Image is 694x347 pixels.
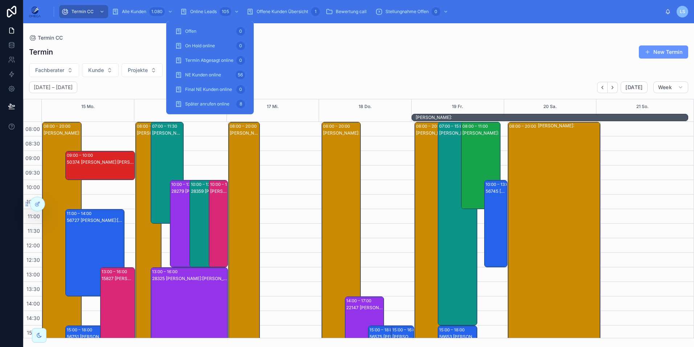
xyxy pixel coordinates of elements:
[25,242,42,248] span: 12:00
[236,100,245,108] div: 8
[25,315,42,321] span: 14:30
[25,330,42,336] span: 15:00
[191,188,222,194] div: 28359 [PERSON_NAME] [PERSON_NAME]:[PERSON_NAME]
[185,72,221,78] span: NE Kunden online
[29,47,53,57] h1: Termin
[29,6,41,17] img: App logo
[210,181,237,188] div: 10:00 – 13:00
[171,83,249,96] a: Final NE Kunden online0
[25,286,42,292] span: 13:30
[122,9,146,15] span: Alle Kunden
[486,181,513,188] div: 10:00 – 13:00
[128,67,148,74] span: Projekte
[543,99,557,114] button: 20 Sa.
[462,130,500,136] div: [PERSON_NAME]:
[452,99,463,114] div: 19 Fr.
[171,68,249,81] a: NE Kunden online56
[67,152,95,159] div: 09:00 – 10:00
[658,84,672,91] span: Week
[625,84,642,91] span: [DATE]
[67,326,94,334] div: 15:00 – 18:00
[110,5,176,18] a: Alle Kunden1.080
[416,115,688,120] div: [PERSON_NAME]:
[486,188,507,194] div: 56745 [PERSON_NAME]:[PERSON_NAME]
[359,99,372,114] div: 18 Do.
[44,123,72,130] div: 08:00 – 20:00
[385,9,429,15] span: Stellungnahme Offen
[538,123,600,129] div: [PERSON_NAME]:
[621,81,647,93] button: [DATE]
[416,130,453,136] div: [PERSON_NAME]:
[178,5,243,18] a: Online Leads105
[66,210,124,296] div: 11:00 – 14:0056727 [PERSON_NAME]:[PERSON_NAME]
[191,181,218,188] div: 10:00 – 13:00
[370,326,397,334] div: 15:00 – 18:00
[26,213,42,219] span: 11:00
[392,326,420,334] div: 15:00 – 16:00
[336,9,367,15] span: Bewertung call
[236,56,245,65] div: 0
[185,28,196,34] span: Offen
[25,271,42,278] span: 13:00
[438,122,477,325] div: 07:00 – 15:00[PERSON_NAME] [PERSON_NAME]:
[462,123,490,130] div: 08:00 – 11:00
[236,41,245,50] div: 0
[170,180,203,267] div: 10:00 – 13:0028279 [PERSON_NAME]:[PERSON_NAME]
[311,7,320,16] div: 1
[230,130,259,136] div: [PERSON_NAME]:
[72,9,94,15] span: Termin CC
[597,82,608,93] button: Back
[35,67,64,74] span: Fachberater
[220,7,231,16] div: 105
[24,140,42,147] span: 08:30
[38,34,63,41] span: Termin CC
[81,99,95,114] button: 15 Mo.
[25,184,42,190] span: 10:00
[25,300,42,307] span: 14:00
[122,63,163,77] button: Select Button
[190,180,222,267] div: 10:00 – 13:0028359 [PERSON_NAME] [PERSON_NAME]:[PERSON_NAME]
[509,123,538,130] div: 08:00 – 20:00
[346,305,384,311] div: 22147 [PERSON_NAME]:[PERSON_NAME]
[82,63,119,77] button: Select Button
[236,85,245,94] div: 0
[373,5,452,18] a: Stellungnahme Offen0
[171,181,199,188] div: 10:00 – 13:00
[66,151,135,180] div: 09:00 – 10:0050374 [PERSON_NAME]:[PERSON_NAME]
[171,188,202,194] div: 28279 [PERSON_NAME]:[PERSON_NAME]
[230,123,258,130] div: 08:00 – 20:00
[67,218,124,223] div: 56727 [PERSON_NAME]:[PERSON_NAME]
[152,123,179,130] div: 07:00 – 11:30
[185,87,232,92] span: Final NE Kunden online
[25,257,42,263] span: 12:30
[44,130,81,136] div: [PERSON_NAME]:
[137,130,161,136] div: [PERSON_NAME]:
[34,84,73,91] h2: [DATE] – [DATE]
[171,39,249,52] a: On Hold online0
[24,169,42,176] span: 09:30
[24,126,42,132] span: 08:00
[171,25,249,38] a: Offen0
[439,123,467,130] div: 07:00 – 15:00
[137,123,166,130] div: 08:00 – 20:00
[88,67,104,74] span: Kunde
[244,5,322,18] a: Offene Kunden Übersicht1
[185,43,215,49] span: On Hold online
[190,9,217,15] span: Online Leads
[392,334,413,340] div: [PERSON_NAME]:
[152,268,179,275] div: 13:00 – 16:00
[185,57,233,63] span: Termin Abgesagt online
[267,99,279,114] button: 17 Mi.
[439,334,477,340] div: 56653 [PERSON_NAME]:[PERSON_NAME]
[152,276,227,282] div: 28325 [PERSON_NAME]:[PERSON_NAME]
[59,5,108,18] a: Termin CC
[257,9,308,15] span: Offene Kunden Übersicht
[680,9,685,15] span: LS
[439,130,477,136] div: [PERSON_NAME] [PERSON_NAME]:
[236,71,245,79] div: 56
[636,99,649,114] button: 21 So.
[67,334,124,340] div: 56751 [PERSON_NAME]:[PERSON_NAME]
